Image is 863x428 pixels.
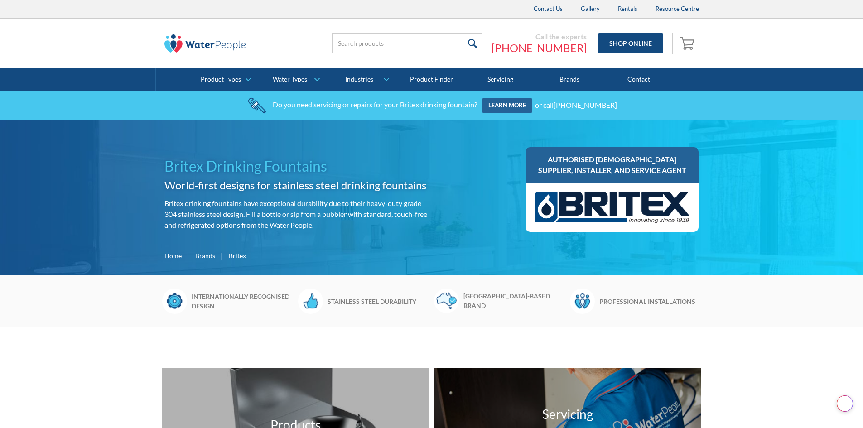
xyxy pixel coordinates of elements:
p: Britex drinking fountains have exceptional durability due to their heavy-duty grade 304 stainless... [164,198,428,231]
h6: [GEOGRAPHIC_DATA]-based brand [463,291,565,310]
div: Industries [345,76,373,83]
a: Contact [604,68,673,91]
a: Water Types [259,68,328,91]
h6: Professional installations [599,297,701,306]
a: [PHONE_NUMBER] [554,100,617,109]
h2: World-first designs for stainless steel drinking fountains [164,177,428,193]
h3: Authorised [DEMOGRAPHIC_DATA] supplier, installer, and service agent [535,154,690,176]
a: Product Finder [397,68,466,91]
div: Water Types [273,76,307,83]
h6: Stainless steel durability [328,297,429,306]
img: Gear Cog [162,289,187,314]
a: Home [164,251,182,260]
a: Shop Online [598,33,663,53]
div: Call the experts [492,32,587,41]
div: Do you need servicing or repairs for your Britex drinking fountain? [273,100,477,109]
input: Search products [332,33,482,53]
img: The Water People [164,34,246,53]
div: or call [535,100,617,109]
a: Brands [535,68,604,91]
a: Product Types [190,68,259,91]
a: Industries [328,68,396,91]
a: Brands [195,251,215,260]
a: [PHONE_NUMBER] [492,41,587,55]
a: Servicing [466,68,535,91]
img: Waterpeople Symbol [570,289,595,314]
img: Australia [434,289,459,313]
h1: Britex Drinking Fountains [164,155,428,177]
div: Product Types [201,76,241,83]
div: Britex [229,251,246,260]
img: Britex [535,192,690,223]
h3: Servicing [542,404,593,423]
img: shopping cart [680,36,697,50]
h6: Internationally recognised design [192,292,294,311]
img: Thumbs Up [298,289,323,314]
div: | [220,250,224,261]
a: Open empty cart [677,33,699,54]
a: Learn more [482,98,532,113]
div: | [186,250,191,261]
